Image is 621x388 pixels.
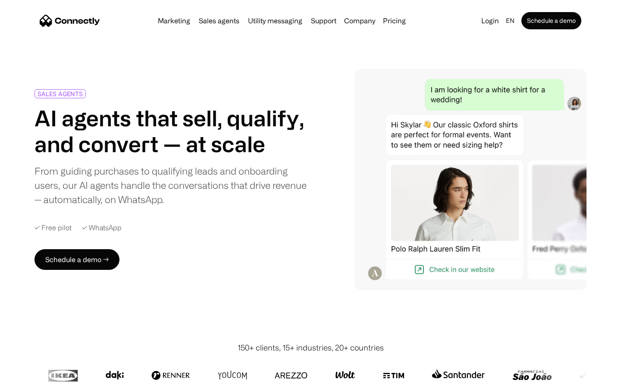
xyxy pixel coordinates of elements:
[238,342,384,354] div: 150+ clients, 15+ industries, 20+ countries
[17,373,52,385] ul: Language list
[34,249,119,270] a: Schedule a demo →
[521,12,581,29] a: Schedule a demo
[154,17,194,24] a: Marketing
[506,15,514,27] div: en
[379,17,409,24] a: Pricing
[344,15,375,27] div: Company
[245,17,306,24] a: Utility messaging
[307,17,340,24] a: Support
[34,224,72,232] div: ✓ Free pilot
[34,164,307,207] div: From guiding purchases to qualifying leads and onboarding users, our AI agents handle the convers...
[38,91,83,97] div: SALES AGENTS
[82,224,122,232] div: ✓ WhatsApp
[478,15,502,27] a: Login
[195,17,243,24] a: Sales agents
[34,105,307,157] h1: AI agents that sell, qualify, and convert — at scale
[9,372,52,385] aside: Language selected: English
